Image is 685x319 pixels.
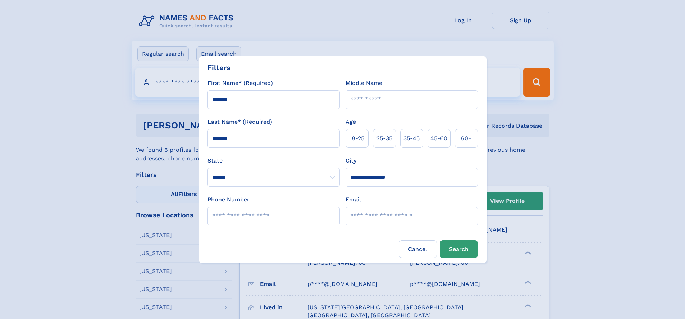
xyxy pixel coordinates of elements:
[403,134,420,143] span: 35‑45
[207,195,250,204] label: Phone Number
[346,79,382,87] label: Middle Name
[376,134,392,143] span: 25‑35
[399,240,437,258] label: Cancel
[346,195,361,204] label: Email
[207,79,273,87] label: First Name* (Required)
[350,134,364,143] span: 18‑25
[430,134,447,143] span: 45‑60
[207,118,272,126] label: Last Name* (Required)
[440,240,478,258] button: Search
[346,118,356,126] label: Age
[346,156,356,165] label: City
[461,134,472,143] span: 60+
[207,62,230,73] div: Filters
[207,156,340,165] label: State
